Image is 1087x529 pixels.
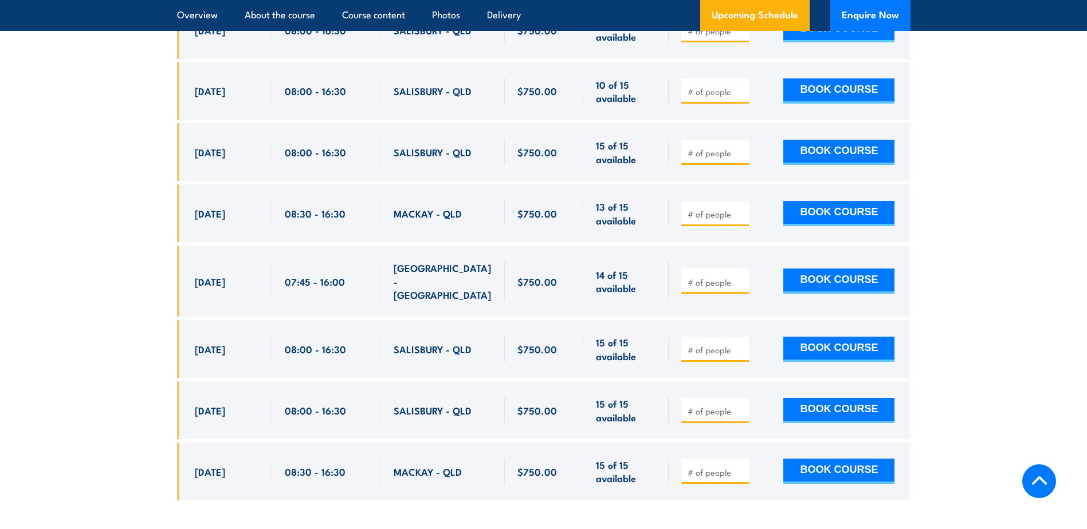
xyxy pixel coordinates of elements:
input: # of people [688,467,745,478]
span: $750.00 [517,404,557,417]
span: $750.00 [517,207,557,220]
span: [DATE] [195,342,225,356]
span: [DATE] [195,404,225,417]
span: 14 of 15 available [596,268,656,295]
span: SALISBURY - QLD [394,145,472,159]
span: 10 of 15 available [596,78,656,105]
span: $750.00 [517,465,557,478]
span: 15 of 15 available [596,139,656,165]
span: [DATE] [195,465,225,478]
span: MACKAY - QLD [394,465,462,478]
span: 7 of 15 available [596,17,656,44]
span: 08:00 - 16:30 [285,23,346,37]
span: $750.00 [517,23,557,37]
span: $750.00 [517,145,557,159]
span: SALISBURY - QLD [394,84,472,97]
span: 13 of 15 available [596,200,656,227]
button: BOOK COURSE [783,269,894,294]
span: [DATE] [195,84,225,97]
button: BOOK COURSE [783,337,894,362]
span: 08:00 - 16:30 [285,84,346,97]
button: BOOK COURSE [783,459,894,484]
input: # of people [688,86,745,97]
span: 15 of 15 available [596,335,656,362]
span: $750.00 [517,342,557,356]
span: [DATE] [195,23,225,37]
input: # of people [688,147,745,159]
input: # of people [688,405,745,417]
span: [DATE] [195,145,225,159]
span: $750.00 [517,275,557,288]
button: BOOK COURSE [783,201,894,226]
input: # of people [688,208,745,220]
button: BOOK COURSE [783,140,894,165]
input: # of people [688,277,745,288]
span: 08:00 - 16:30 [285,404,346,417]
button: BOOK COURSE [783,78,894,104]
span: 08:30 - 16:30 [285,207,346,220]
span: 15 of 15 available [596,397,656,424]
span: 08:00 - 16:30 [285,145,346,159]
span: $750.00 [517,84,557,97]
input: # of people [688,344,745,356]
span: 08:00 - 16:30 [285,342,346,356]
span: SALISBURY - QLD [394,342,472,356]
span: [DATE] [195,207,225,220]
span: 07:45 - 16:00 [285,275,345,288]
span: MACKAY - QLD [394,207,462,220]
span: 08:30 - 16:30 [285,465,346,478]
button: BOOK COURSE [783,398,894,423]
span: [GEOGRAPHIC_DATA] - [GEOGRAPHIC_DATA] [394,261,492,301]
span: SALISBURY - QLD [394,404,472,417]
span: [DATE] [195,275,225,288]
span: SALISBURY - QLD [394,23,472,37]
span: 15 of 15 available [596,458,656,485]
